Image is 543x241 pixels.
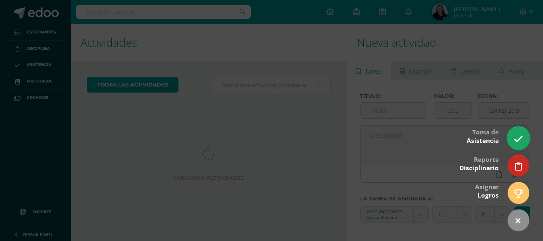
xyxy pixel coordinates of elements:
[477,191,499,200] span: Logros
[467,136,499,145] span: Asistencia
[475,177,499,204] div: Asignar
[459,164,499,172] span: Disciplinario
[467,123,499,149] div: Toma de
[459,150,499,176] div: Reporte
